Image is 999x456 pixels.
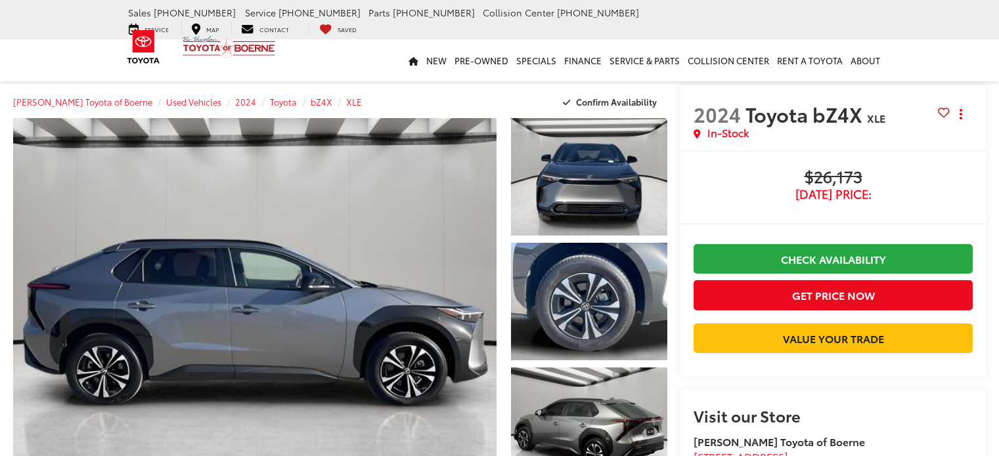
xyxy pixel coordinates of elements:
a: My Saved Vehicles [309,22,366,35]
span: [PHONE_NUMBER] [154,6,236,19]
a: Value Your Trade [694,323,973,353]
button: Get Price Now [694,280,973,310]
a: Map [181,22,229,35]
span: [PHONE_NUMBER] [278,6,361,19]
button: Actions [950,102,973,125]
img: Vic Vaughan Toyota of Boerne [182,35,276,58]
h2: Visit our Store [694,407,973,424]
a: Service & Parts: Opens in a new tab [606,39,684,81]
a: Home [405,39,422,81]
span: [PHONE_NUMBER] [393,6,475,19]
a: Used Vehicles [166,96,221,108]
a: Finance [560,39,606,81]
a: Service [119,22,179,35]
img: Toyota [119,26,168,68]
span: Saved [338,25,357,33]
a: About [847,39,884,81]
a: Toyota [270,96,297,108]
span: Toyota bZ4X [745,100,867,128]
span: Service [245,6,276,19]
span: dropdown dots [960,109,962,119]
span: In-Stock [707,125,749,140]
a: Check Availability [694,244,973,274]
a: Pre-Owned [451,39,512,81]
span: $26,173 [694,168,973,188]
img: 2024 Toyota bZ4X XLE [509,241,669,362]
img: 2024 Toyota bZ4X XLE [509,117,669,236]
span: Collision Center [483,6,554,19]
a: 2024 [235,96,256,108]
a: XLE [346,96,362,108]
a: Contact [231,22,299,35]
span: Confirm Availability [576,96,657,108]
span: [PHONE_NUMBER] [557,6,639,19]
strong: [PERSON_NAME] Toyota of Boerne [694,434,865,449]
span: 2024 [694,100,741,128]
span: Sales [128,6,151,19]
span: Parts [368,6,390,19]
a: Specials [512,39,560,81]
a: Expand Photo 2 [511,243,667,360]
a: [PERSON_NAME] Toyota of Boerne [13,96,152,108]
a: Collision Center [684,39,773,81]
a: bZ4X [311,96,332,108]
button: Confirm Availability [556,91,668,114]
span: [DATE] Price: [694,188,973,201]
a: Rent a Toyota [773,39,847,81]
a: Expand Photo 1 [511,118,667,236]
span: XLE [867,110,885,125]
a: New [422,39,451,81]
